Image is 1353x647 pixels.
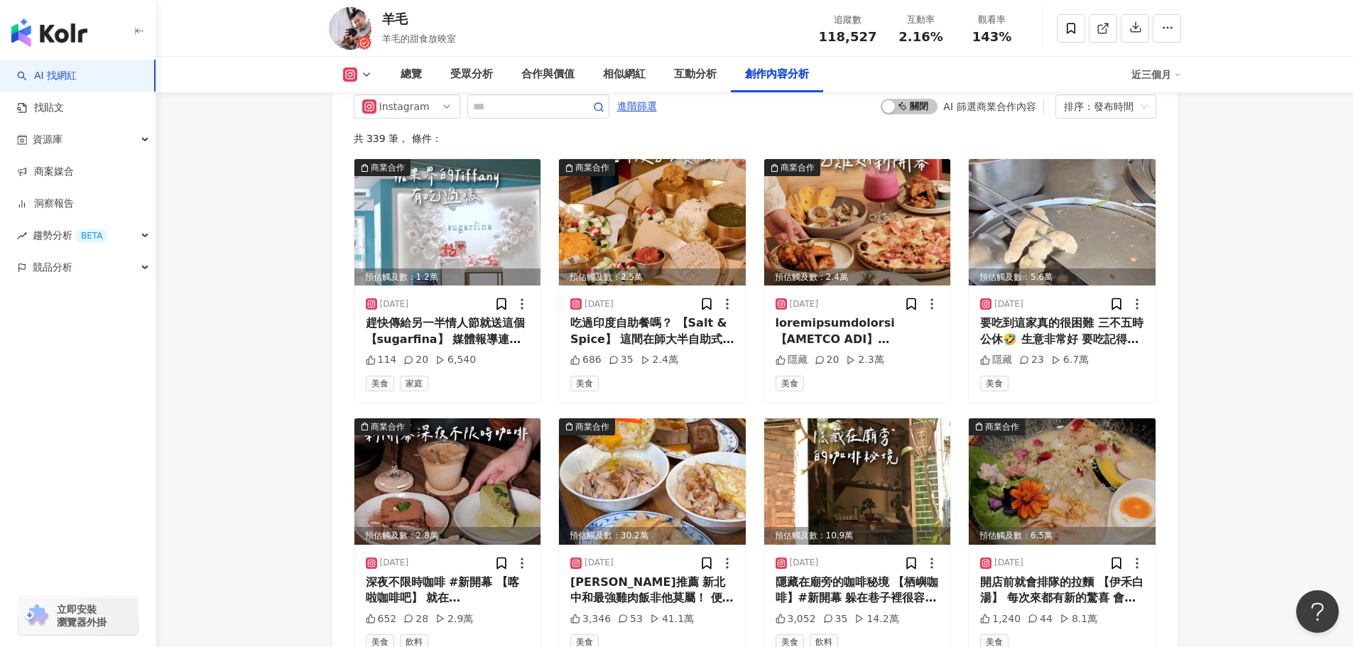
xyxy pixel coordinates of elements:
div: 排序：發布時間 [1064,95,1135,118]
div: 8.1萬 [1060,612,1097,626]
span: 美食 [980,376,1009,391]
div: 商業合作 [985,420,1019,434]
div: 14.2萬 [854,612,898,626]
div: 近三個月 [1131,63,1181,86]
div: post-image商業合作預估觸及數：6.5萬 [969,418,1156,545]
div: [DATE] [585,298,614,310]
div: 6.7萬 [1051,353,1089,367]
img: chrome extension [23,604,50,627]
span: 美食 [366,376,394,391]
span: 118,527 [819,29,877,44]
div: 預估觸及數：6.5萬 [969,527,1156,545]
div: 3,052 [776,612,816,626]
div: post-image預估觸及數：5.6萬 [969,159,1156,286]
div: 35 [609,353,634,367]
div: 隱藏 [980,353,1012,367]
div: 相似網紅 [603,66,646,83]
a: 找貼文 [17,101,64,115]
img: post-image [559,418,746,545]
div: 商業合作 [575,420,609,434]
div: 要吃到這家真的很困難 三不五時公休🤣 生意非常好 要吃記得打電話看看有沒有營業 他們家東西好吃又便宜 炒麵30塊 豬血湯料給超多 夠味好吃 豬腳湯友人們讚不絕口 豬腳滷的非常嫩 要吃要有耐心等待... [980,315,1144,347]
span: 2.16% [898,30,942,44]
img: post-image [764,159,951,286]
div: 深夜不限時咖啡 #新開幕 【喀啦咖啡吧】 就在[GEOGRAPHIC_DATA]對面巷子 好舒服又不限時 ・ 南港不限時咖啡除了 玉虫又多了一個好地方 發現是陋巷咖啡新的店 我喜歡這邊的提[PE... [366,575,530,607]
div: 2.3萬 [846,353,884,367]
div: Instagram [379,95,425,118]
div: 受眾分析 [450,66,493,83]
a: 商案媒合 [17,165,74,179]
div: 趕快傳給另一半情人節就送這個 【sugarfina】 媒體報導連小[PERSON_NAME]都愛的精品糖果 收到如此用心的禮物一定開心滿意 ・ 香檳王做成小熊軟糖很好吃 我還喜歡紅唇軟糖有三個味... [366,315,530,347]
div: 互動率 [894,13,948,27]
img: post-image [764,418,951,545]
span: 美食 [570,376,599,391]
div: 商業合作 [781,161,815,175]
div: 開店前就會排隊的拉麵 【伊禾白湯】 每次來都有新的驚喜 會先試喝湯看有無需要調整 ・ 擺滿花的雞湯 裡面有店家 自製的玫瑰雞貝油喝得到花香 牛湯則是加入了蘋果熬煮 湯頭喝得出酸香氣好適合夏天 最... [980,575,1144,607]
div: 3,346 [570,612,611,626]
div: 吃過印度自助餐嗎？ 【Salt & Spice】 這間在師大半自助式的異國料理很特別 印度廚師直接門口烤餅 ・ 選完主菜和配菜就可以吃啦 除了香濃的印度咖哩 咖哩我喜歡蓮子豆咖哩 菠菜起司咖哩也... [570,315,734,347]
iframe: Help Scout Beacon - Open [1296,590,1339,633]
span: rise [17,231,27,241]
img: post-image [969,418,1156,545]
span: 家庭 [400,376,428,391]
div: 20 [815,353,839,367]
div: 預估觸及數：2.5萬 [559,268,746,286]
div: 114 [366,353,397,367]
div: 53 [618,612,643,626]
div: 1,240 [980,612,1021,626]
div: 隱藏在廟旁的咖啡秘境 【栖嶼咖啡】#新開幕 躲在巷子裡很容易錯過的一家店 但非常的美 日式木質的氛圍 還有很多可愛的元素 甜點還很好吃 巴[PERSON_NAME]是半熟口感茶味很濃 咖啡喜歡青... [776,575,940,607]
div: 合作與價值 [521,66,575,83]
div: 商業合作 [371,161,405,175]
img: post-image [354,418,541,545]
img: logo [11,18,87,47]
div: 預估觸及數：2.4萬 [764,268,951,286]
div: post-image商業合作預估觸及數：30.2萬 [559,418,746,545]
div: 23 [1019,353,1044,367]
div: BETA [75,229,108,243]
button: 進階篩選 [616,94,658,117]
a: 洞察報告 [17,197,74,211]
div: 6,540 [435,353,476,367]
div: 隱藏 [776,353,808,367]
div: post-image商業合作預估觸及數：1.2萬 [354,159,541,286]
img: KOL Avatar [329,7,371,50]
div: 羊毛 [382,10,456,28]
div: 預估觸及數：30.2萬 [559,527,746,545]
div: [DATE] [790,298,819,310]
img: post-image [354,159,541,286]
div: 預估觸及數：2.8萬 [354,527,541,545]
div: 商業合作 [575,161,609,175]
div: 預估觸及數：10.9萬 [764,527,951,545]
div: 652 [366,612,397,626]
div: post-image商業合作預估觸及數：2.4萬 [764,159,951,286]
span: 趨勢分析 [33,219,108,251]
div: AI 篩選商業合作內容 [943,101,1036,112]
div: 觀看率 [965,13,1019,27]
span: 羊毛的甜食放映室 [382,33,456,44]
div: 35 [823,612,848,626]
div: post-image預估觸及數：10.9萬 [764,418,951,545]
span: 美食 [776,376,804,391]
div: loremipsumdolorsi 【AMETCO ADI】 elitseddoeius 84-654temporin ・ utLab 3 Etdolo magnaaliqu enimadmin... [776,315,940,347]
div: [DATE] [585,557,614,569]
div: 686 [570,353,602,367]
span: 143% [972,30,1012,44]
div: [DATE] [790,557,819,569]
div: [DATE] [380,298,409,310]
div: 預估觸及數：1.2萬 [354,268,541,286]
div: 創作內容分析 [745,66,809,83]
div: 2.9萬 [435,612,473,626]
a: searchAI 找網紅 [17,69,77,83]
div: 商業合作 [371,420,405,434]
div: 預估觸及數：5.6萬 [969,268,1156,286]
span: 進階篩選 [617,95,657,118]
div: 28 [403,612,428,626]
div: 41.1萬 [650,612,694,626]
div: 共 339 筆 ， 條件： [354,133,1156,144]
div: [DATE] [994,298,1023,310]
div: 總覽 [401,66,422,83]
div: 追蹤數 [819,13,877,27]
span: 立即安裝 瀏覽器外掛 [57,603,107,629]
div: 互動分析 [674,66,717,83]
a: chrome extension立即安裝 瀏覽器外掛 [18,597,138,635]
div: post-image商業合作預估觸及數：2.8萬 [354,418,541,545]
